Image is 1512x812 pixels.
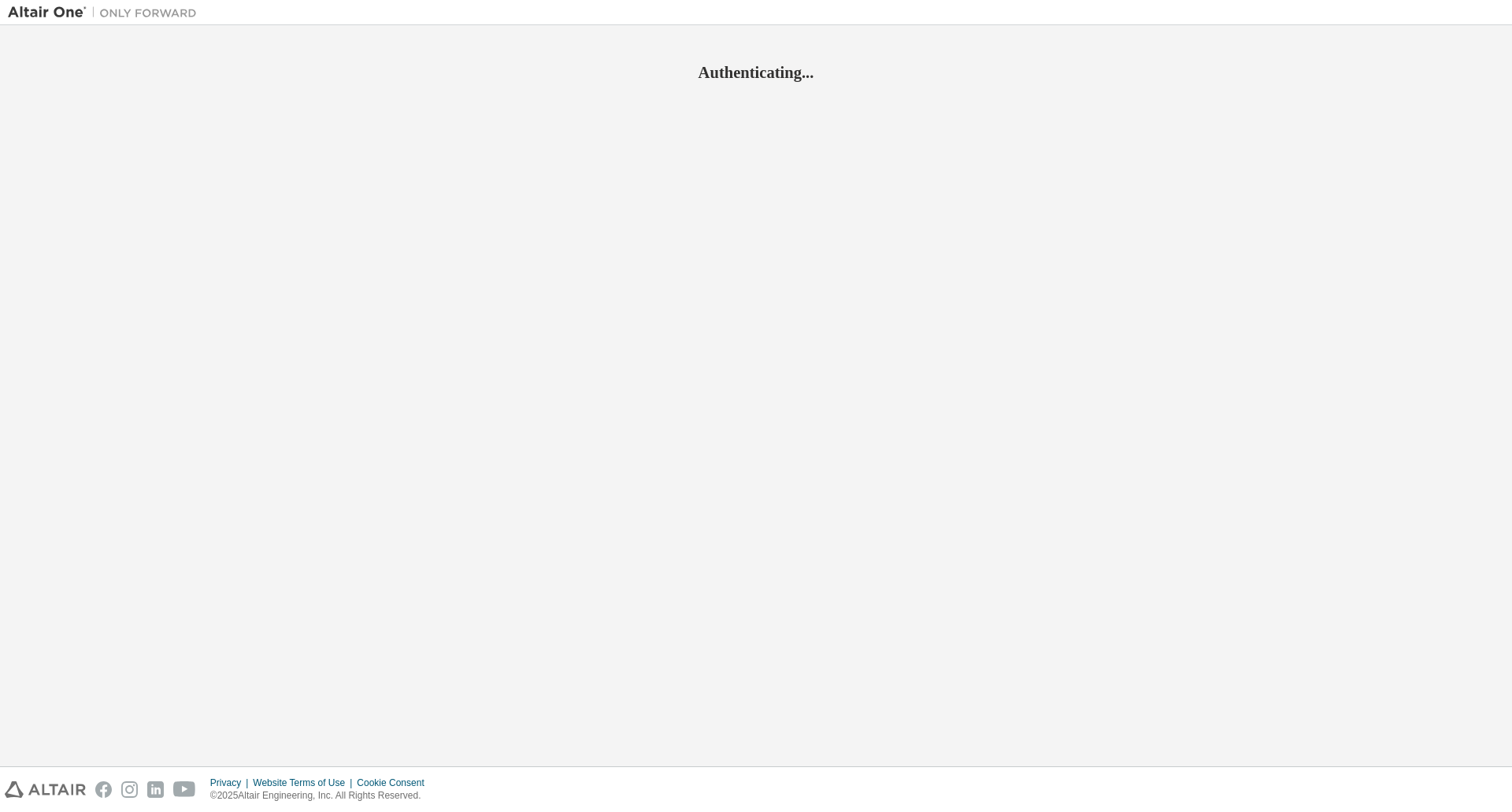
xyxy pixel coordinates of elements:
img: altair_logo.svg [5,781,86,798]
div: Cookie Consent [357,777,433,789]
img: youtube.svg [173,781,196,798]
img: Altair One [8,5,205,20]
div: Website Terms of Use [253,777,357,789]
p: © 2025 Altair Engineering, Inc. All Rights Reserved. [210,789,434,803]
img: linkedin.svg [147,781,164,798]
img: facebook.svg [95,781,112,798]
div: Privacy [210,777,253,789]
h2: Authenticating... [8,62,1504,83]
img: instagram.svg [121,781,138,798]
